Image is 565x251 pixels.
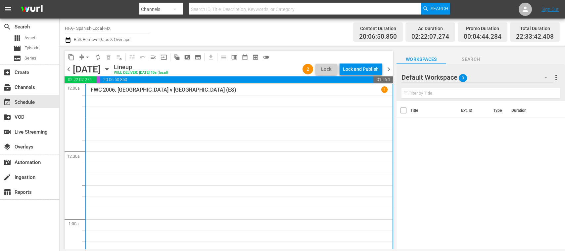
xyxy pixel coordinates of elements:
span: Create Search Block [182,52,193,63]
span: chevron_right [385,65,393,73]
span: Series [24,55,36,62]
div: [DATE] [73,64,101,75]
span: Revert to Primary Episode [137,52,148,63]
p: FWC 2006, [GEOGRAPHIC_DATA] v [GEOGRAPHIC_DATA] (ES) [91,87,236,93]
span: menu_open [150,54,157,61]
span: 02:22:07.274 [411,33,449,41]
span: 20:06:50.850 [359,33,397,41]
span: input [161,54,167,61]
div: Lock and Publish [343,63,379,75]
span: Ingestion [3,173,11,181]
span: 22:33:42.408 [516,33,554,41]
span: Day Calendar View [216,51,229,63]
span: date_range_outlined [242,54,248,61]
a: Sign Out [541,7,559,12]
span: content_copy [68,54,74,61]
div: Lineup [114,63,168,71]
span: 24 hours Lineup View is OFF [261,52,271,63]
div: Content Duration [359,24,397,33]
span: Create Series Block [193,52,203,63]
span: 00:04:44.284 [464,33,501,41]
span: subtitles_outlined [195,54,201,61]
span: Loop Content [93,52,103,63]
button: more_vert [552,69,560,85]
button: Search [421,3,450,15]
span: Channels [3,83,11,91]
span: Series [13,54,21,62]
span: Create [3,68,11,76]
span: Asset [13,34,21,42]
th: Type [489,101,507,120]
span: Fill episodes with ad slates [148,52,159,63]
div: Total Duration [516,24,554,33]
span: 01:26:17.592 [373,76,393,83]
span: playlist_remove_outlined [116,54,122,61]
span: compress [78,54,85,61]
span: Episode [13,44,21,52]
span: Workspaces [397,55,446,63]
span: Week Calendar View [229,52,240,63]
button: Lock and Publish [340,63,382,75]
span: menu [4,5,12,13]
span: Lock [318,66,334,73]
span: Live Streaming [3,128,11,136]
span: Bulk Remove Gaps & Overlaps [73,37,130,42]
span: 0 [459,71,467,85]
span: VOD [3,113,11,121]
span: Overlays [3,143,11,151]
span: 02:22:07.274 [65,76,97,83]
span: Refresh All Search Blocks [169,51,182,63]
button: Lock [316,64,337,75]
div: Ad Duration [411,24,449,33]
th: Duration [507,101,547,120]
span: Update Metadata from Key Asset [159,52,169,63]
div: Promo Duration [464,24,501,33]
span: Schedule [3,98,11,106]
span: Clear Lineup [114,52,124,63]
div: Default Workspace [401,68,554,87]
span: Search [3,23,11,31]
span: more_vert [552,73,560,81]
span: Copy Lineup [66,52,76,63]
span: autorenew_outlined [95,54,101,61]
span: chevron_left [65,65,73,73]
span: 00:04:44.284 [97,76,100,83]
span: Asset [24,35,35,41]
span: preview_outlined [252,54,259,61]
span: Reports [3,188,11,196]
th: Title [410,101,457,120]
span: toggle_off [263,54,269,61]
span: Search [446,55,496,63]
span: Customize Events [124,51,137,63]
span: Month Calendar View [240,52,250,63]
span: 20:06:50.850 [100,76,373,83]
span: Search [431,3,448,15]
th: Ext. ID [457,101,489,120]
span: arrow_drop_down [84,54,91,61]
span: View Backup [250,52,261,63]
span: Select an event to delete [103,52,114,63]
img: ans4CAIJ8jUAAAAAAAAAAAAAAAAAAAAAAAAgQb4GAAAAAAAAAAAAAAAAAAAAAAAAJMjXAAAAAAAAAAAAAAAAAAAAAAAAgAT5G... [16,2,48,17]
span: Episode [24,45,39,51]
div: WILL DELIVER: [DATE] 10a (local) [114,71,168,75]
span: pageview_outlined [184,54,191,61]
span: calendar_view_week_outlined [231,54,238,61]
span: auto_awesome_motion_outlined [173,54,180,61]
span: Automation [3,158,11,166]
span: 2 [303,66,313,72]
span: Download as CSV [203,51,216,63]
span: Remove Gaps & Overlaps [76,52,93,63]
p: 1 [383,87,386,92]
